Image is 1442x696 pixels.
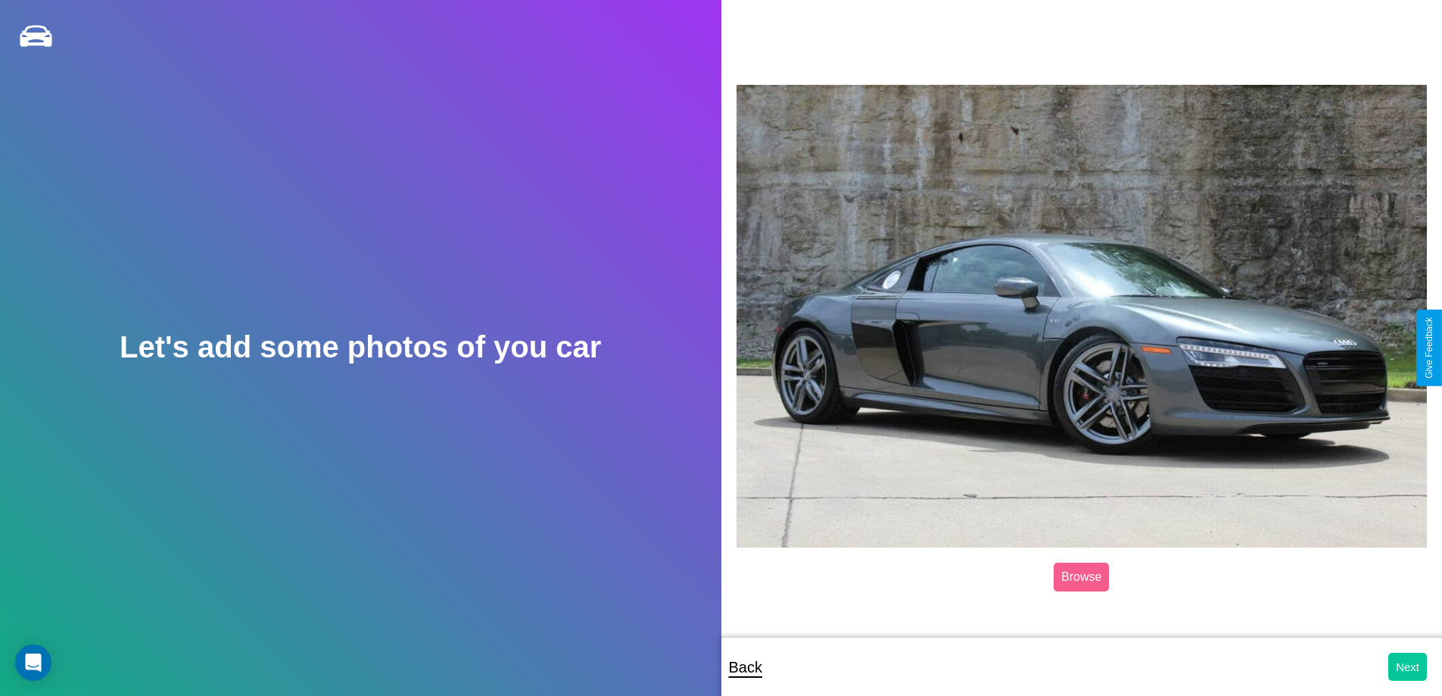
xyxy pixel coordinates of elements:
div: Give Feedback [1424,317,1434,379]
div: Open Intercom Messenger [15,645,51,681]
img: posted [737,85,1428,548]
label: Browse [1054,563,1109,591]
p: Back [729,654,762,681]
h2: Let's add some photos of you car [120,330,601,364]
button: Next [1388,653,1427,681]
